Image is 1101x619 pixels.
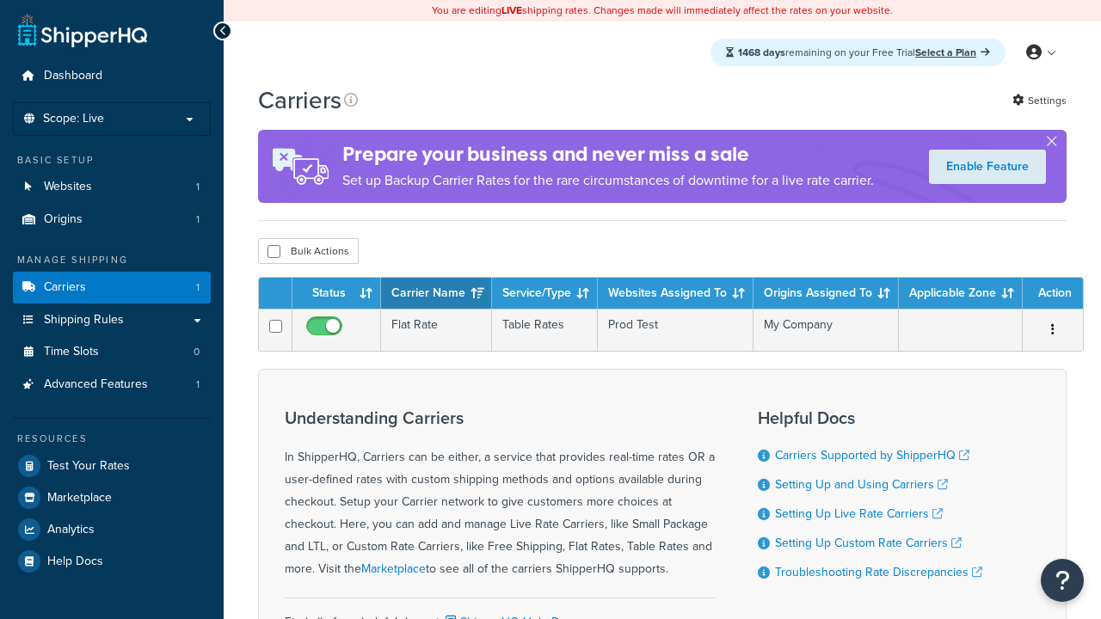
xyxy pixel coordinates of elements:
[258,238,359,264] button: Bulk Actions
[292,278,381,309] th: Status: activate to sort column ascending
[44,280,86,295] span: Carriers
[47,555,103,569] span: Help Docs
[13,272,211,303] a: Carriers 1
[381,278,492,309] th: Carrier Name: activate to sort column ascending
[381,309,492,351] td: Flat Rate
[196,377,200,392] span: 1
[710,39,1006,66] div: remaining on your Free Trial
[258,83,341,117] h1: Carriers
[44,345,99,359] span: Time Slots
[13,450,211,481] a: Test Your Rates
[194,345,200,359] span: 0
[753,309,899,351] td: My Company
[13,336,211,368] a: Time Slots 0
[13,253,211,267] div: Manage Shipping
[13,369,211,401] li: Advanced Features
[13,432,211,446] div: Resources
[196,180,200,194] span: 1
[47,491,112,506] span: Marketplace
[47,459,130,474] span: Test Your Rates
[492,309,598,351] td: Table Rates
[13,482,211,513] a: Marketplace
[342,169,874,193] p: Set up Backup Carrier Rates for the rare circumstances of downtime for a live rate carrier.
[492,278,598,309] th: Service/Type: activate to sort column ascending
[196,212,200,227] span: 1
[13,60,211,92] a: Dashboard
[753,278,899,309] th: Origins Assigned To: activate to sort column ascending
[342,140,874,169] h4: Prepare your business and never miss a sale
[915,45,990,60] a: Select a Plan
[13,369,211,401] a: Advanced Features 1
[758,408,982,427] h3: Helpful Docs
[44,212,83,227] span: Origins
[598,278,753,309] th: Websites Assigned To: activate to sort column ascending
[258,130,342,203] img: ad-rules-rateshop-fe6ec290ccb7230408bd80ed9643f0289d75e0ffd9eb532fc0e269fcd187b520.png
[775,563,982,581] a: Troubleshooting Rate Discrepancies
[361,560,426,578] a: Marketplace
[929,150,1046,184] a: Enable Feature
[899,278,1023,309] th: Applicable Zone: activate to sort column ascending
[47,523,95,537] span: Analytics
[775,534,962,552] a: Setting Up Custom Rate Carriers
[196,280,200,295] span: 1
[285,408,715,427] h3: Understanding Carriers
[775,475,948,493] a: Setting Up and Using Carriers
[13,204,211,236] a: Origins 1
[13,272,211,303] li: Carriers
[13,304,211,336] a: Shipping Rules
[43,112,104,126] span: Scope: Live
[501,3,522,18] b: LIVE
[44,377,148,392] span: Advanced Features
[598,309,753,351] td: Prod Test
[13,153,211,168] div: Basic Setup
[44,180,92,194] span: Websites
[1023,278,1083,309] th: Action
[18,13,147,47] a: ShipperHQ Home
[13,336,211,368] li: Time Slots
[44,313,124,328] span: Shipping Rules
[13,171,211,203] a: Websites 1
[775,446,969,464] a: Carriers Supported by ShipperHQ
[13,171,211,203] li: Websites
[13,204,211,236] li: Origins
[775,505,943,523] a: Setting Up Live Rate Carriers
[44,69,102,83] span: Dashboard
[738,45,785,60] strong: 1468 days
[13,546,211,577] a: Help Docs
[13,514,211,545] a: Analytics
[285,408,715,580] div: In ShipperHQ, Carriers can be either, a service that provides real-time rates OR a user-defined r...
[1012,89,1067,113] a: Settings
[1041,559,1084,602] button: Open Resource Center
